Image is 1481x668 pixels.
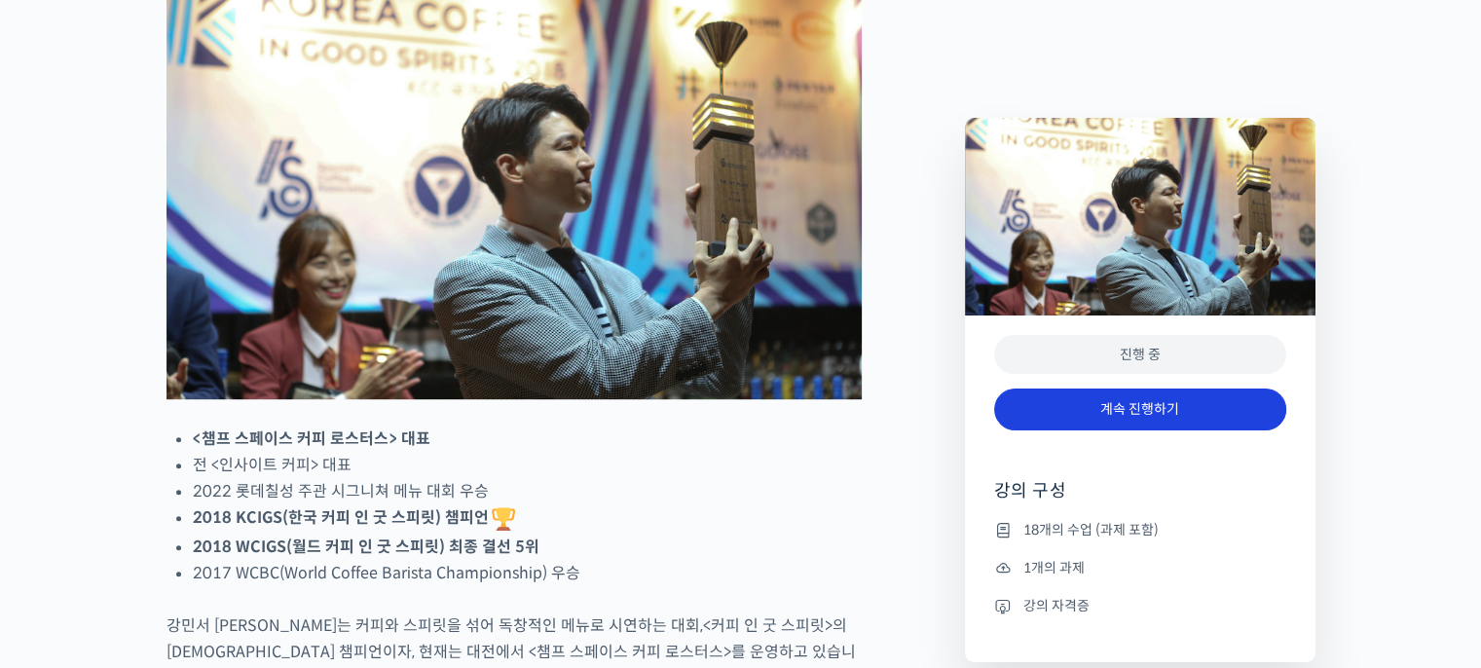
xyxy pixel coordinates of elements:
[6,506,129,555] a: 홈
[251,506,374,555] a: 설정
[301,536,324,551] span: 설정
[193,428,430,449] strong: <챔프 스페이스 커피 로스터스> 대표
[193,560,862,586] li: 2017 WCBC(World Coffee Barista Championship) 우승
[994,389,1286,430] a: 계속 진행하기
[193,537,539,557] strong: 2018 WCIGS(월드 커피 인 굿 스피릿) 최종 결선 5위
[994,594,1286,617] li: 강의 자격증
[994,335,1286,375] div: 진행 중
[129,506,251,555] a: 대화
[994,556,1286,579] li: 1개의 과제
[994,479,1286,518] h4: 강의 구성
[193,507,518,528] strong: 2018 KCIGS(한국 커피 인 굿 스피릿) 챔피언
[193,452,862,478] li: 전 <인사이트 커피> 대표
[193,478,862,504] li: 2022 롯데칠성 주관 시그니쳐 메뉴 대회 우승
[178,537,202,552] span: 대화
[492,507,515,531] img: 🏆
[61,536,73,551] span: 홈
[994,518,1286,541] li: 18개의 수업 (과제 포함)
